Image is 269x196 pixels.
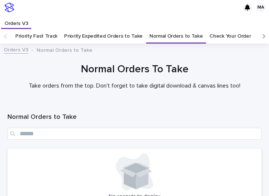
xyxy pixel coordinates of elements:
[256,3,265,12] div: MA
[64,29,143,44] a: Priority Expedited Orders to Take
[1,15,31,28] a: Orders V3
[4,15,28,27] p: Orders V3
[149,29,203,44] a: Normal Orders to Take
[7,82,262,89] p: Take orders from the top. Don't forget to take digital download & canvas lines too!
[209,29,251,44] a: Check Your Order
[37,45,92,54] p: Normal Orders to Take
[7,63,262,76] h1: Normal Orders To Take
[4,3,14,12] img: stacker-logo-s-only.png
[7,113,262,122] h1: Normal Orders to Take
[7,128,262,140] input: Search
[15,29,57,44] a: Priority Fast Track
[4,45,28,54] a: Orders V3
